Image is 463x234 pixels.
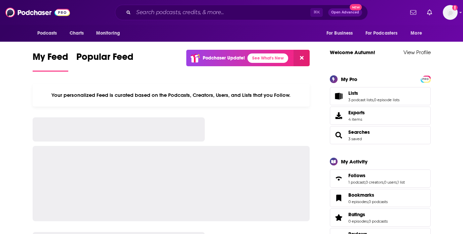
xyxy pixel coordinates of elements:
[326,29,353,38] span: For Business
[310,8,323,17] span: ⌘ K
[76,51,133,67] span: Popular Feed
[37,29,57,38] span: Podcasts
[341,76,357,82] div: My Pro
[203,55,245,61] p: Podchaser Update!
[403,49,431,55] a: View Profile
[348,136,362,141] a: 3 saved
[348,90,399,96] a: Lists
[422,77,430,82] span: PRO
[330,49,375,55] a: Welcome Autumn!
[348,117,365,122] span: 4 items
[406,27,430,40] button: open menu
[369,219,388,224] a: 0 podcasts
[383,180,384,185] span: ,
[332,130,346,140] a: Searches
[33,51,68,72] a: My Feed
[133,7,310,18] input: Search podcasts, credits, & more...
[91,27,129,40] button: open menu
[348,192,374,198] span: Bookmarks
[348,211,365,218] span: Ratings
[348,172,405,179] a: Follows
[330,208,431,227] span: Ratings
[411,29,422,38] span: More
[424,7,435,18] a: Show notifications dropdown
[65,27,88,40] a: Charts
[348,110,365,116] span: Exports
[330,169,431,188] span: Follows
[369,199,388,204] a: 0 podcasts
[348,97,373,102] a: 3 podcast lists
[348,192,388,198] a: Bookmarks
[115,5,368,20] div: Search podcasts, credits, & more...
[365,180,383,185] a: 0 creators
[397,180,405,185] a: 1 list
[443,5,458,20] button: Show profile menu
[452,5,458,10] svg: Add a profile image
[365,29,398,38] span: For Podcasters
[348,199,368,204] a: 0 episodes
[96,29,120,38] span: Monitoring
[397,180,397,185] span: ,
[341,158,368,165] div: My Activity
[70,29,84,38] span: Charts
[348,180,365,185] a: 1 podcast
[361,27,408,40] button: open menu
[422,76,430,81] a: PRO
[350,4,362,10] span: New
[348,219,368,224] a: 0 episodes
[332,174,346,183] a: Follows
[443,5,458,20] img: User Profile
[322,27,361,40] button: open menu
[330,107,431,125] a: Exports
[328,8,362,16] button: Open AdvancedNew
[348,172,365,179] span: Follows
[365,180,365,185] span: ,
[33,84,310,107] div: Your personalized Feed is curated based on the Podcasts, Creators, Users, and Lists that you Follow.
[330,189,431,207] span: Bookmarks
[33,51,68,67] span: My Feed
[33,27,66,40] button: open menu
[373,97,374,102] span: ,
[331,11,359,14] span: Open Advanced
[348,129,370,135] a: Searches
[76,51,133,72] a: Popular Feed
[348,90,358,96] span: Lists
[5,6,70,19] img: Podchaser - Follow, Share and Rate Podcasts
[348,211,388,218] a: Ratings
[330,87,431,105] span: Lists
[247,53,288,63] a: See What's New
[443,5,458,20] span: Logged in as autumncomm
[384,180,397,185] a: 0 users
[332,111,346,120] span: Exports
[332,193,346,203] a: Bookmarks
[330,126,431,144] span: Searches
[408,7,419,18] a: Show notifications dropdown
[332,91,346,101] a: Lists
[374,97,399,102] a: 0 episode lists
[332,213,346,222] a: Ratings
